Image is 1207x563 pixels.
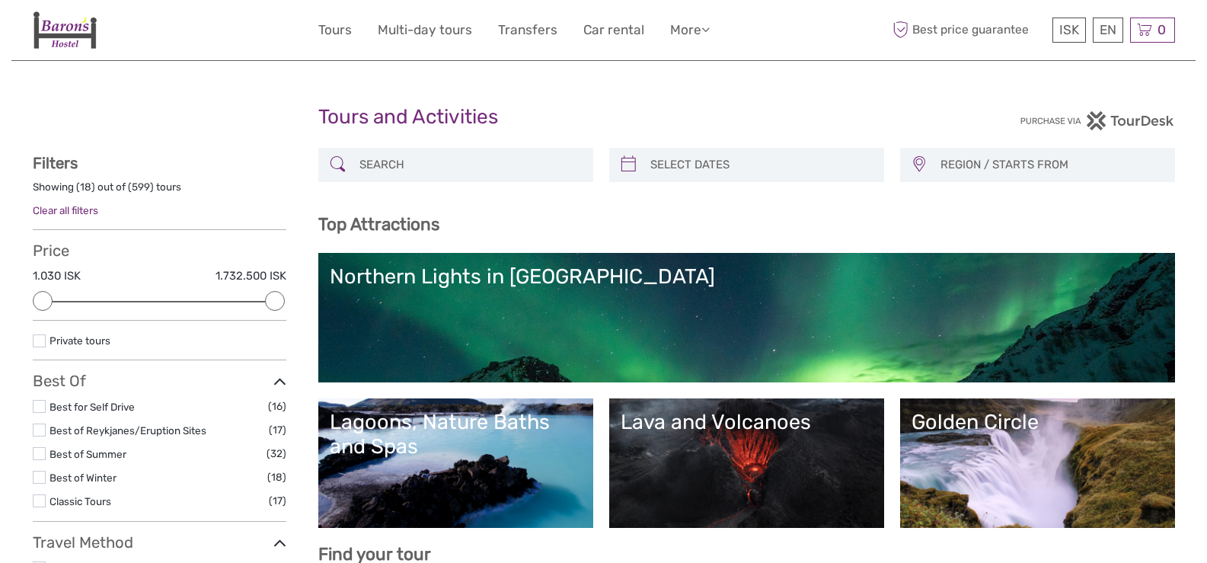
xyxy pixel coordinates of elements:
input: SELECT DATES [644,152,877,178]
a: Tours [318,19,352,41]
h1: Tours and Activities [318,105,889,130]
a: Multi-day tours [378,19,472,41]
label: 1.732.500 ISK [216,268,286,284]
span: (17) [269,421,286,439]
img: PurchaseViaTourDesk.png [1020,111,1174,130]
span: (32) [267,445,286,462]
div: Golden Circle [912,410,1164,434]
h3: Price [33,242,286,260]
a: Best of Reykjanes/Eruption Sites [49,424,206,437]
div: Showing ( ) out of ( ) tours [33,180,286,203]
a: More [670,19,710,41]
a: Transfers [498,19,557,41]
span: (17) [269,492,286,510]
h3: Travel Method [33,533,286,552]
a: Golden Circle [912,410,1164,517]
strong: Filters [33,154,78,172]
div: EN [1093,18,1123,43]
a: Best of Summer [49,448,126,460]
label: 599 [132,180,150,194]
label: 18 [80,180,91,194]
a: Lava and Volcanoes [621,410,873,517]
span: 0 [1155,22,1168,37]
div: Northern Lights in [GEOGRAPHIC_DATA] [330,264,1164,289]
a: Clear all filters [33,204,98,216]
span: (16) [268,398,286,415]
h3: Best Of [33,372,286,390]
a: Best for Self Drive [49,401,135,413]
a: Best of Winter [49,472,117,484]
a: Classic Tours [49,495,111,507]
button: REGION / STARTS FROM [934,152,1167,178]
input: SEARCH [353,152,586,178]
span: (18) [267,469,286,486]
a: Private tours [49,334,110,347]
div: Lava and Volcanoes [621,410,873,434]
label: 1.030 ISK [33,268,81,284]
span: Best price guarantee [889,18,1049,43]
img: 1836-9e372558-0328-4241-90e2-2ceffe36b1e5_logo_small.jpg [33,11,97,49]
a: Lagoons, Nature Baths and Spas [330,410,582,517]
span: ISK [1059,22,1079,37]
b: Top Attractions [318,214,439,235]
div: Lagoons, Nature Baths and Spas [330,410,582,459]
a: Car rental [583,19,644,41]
a: Northern Lights in [GEOGRAPHIC_DATA] [330,264,1164,371]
